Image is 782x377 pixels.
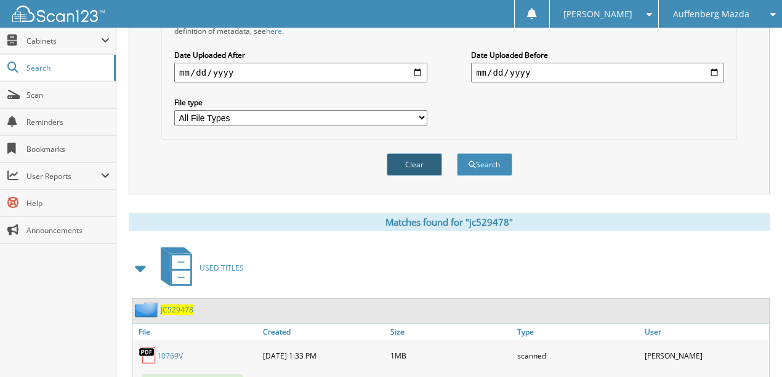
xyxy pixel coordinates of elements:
span: Auffenberg Mazda [673,10,749,18]
span: USED TITLES [200,263,244,273]
span: User Reports [26,171,101,181]
span: Search [26,63,108,73]
button: Search [457,153,512,176]
button: Clear [387,153,442,176]
div: scanned [514,343,642,368]
a: Type [514,323,642,340]
span: [PERSON_NAME] [563,10,632,18]
span: Help [26,198,110,208]
a: here [266,26,282,36]
a: JC529478 [161,304,193,315]
input: start [174,63,427,82]
label: Date Uploaded Before [471,50,724,60]
a: Size [387,323,515,340]
div: [DATE] 1:33 PM [260,343,387,368]
div: Matches found for "jc529478" [129,213,770,231]
a: 10769V [157,351,183,361]
span: Bookmarks [26,144,110,154]
img: folder2.png [135,302,161,317]
span: Announcements [26,225,110,236]
label: Date Uploaded After [174,50,427,60]
span: Scan [26,90,110,100]
div: [PERSON_NAME] [642,343,769,368]
span: Reminders [26,117,110,127]
input: end [471,63,724,82]
a: User [642,323,769,340]
a: Created [260,323,387,340]
a: USED TITLES [153,244,244,292]
span: Cabinets [26,36,101,46]
img: PDF.png [139,346,157,365]
iframe: Chat Widget [720,318,782,377]
img: scan123-logo-white.svg [12,6,105,22]
a: File [132,323,260,340]
div: 1MB [387,343,515,368]
label: File type [174,97,427,108]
